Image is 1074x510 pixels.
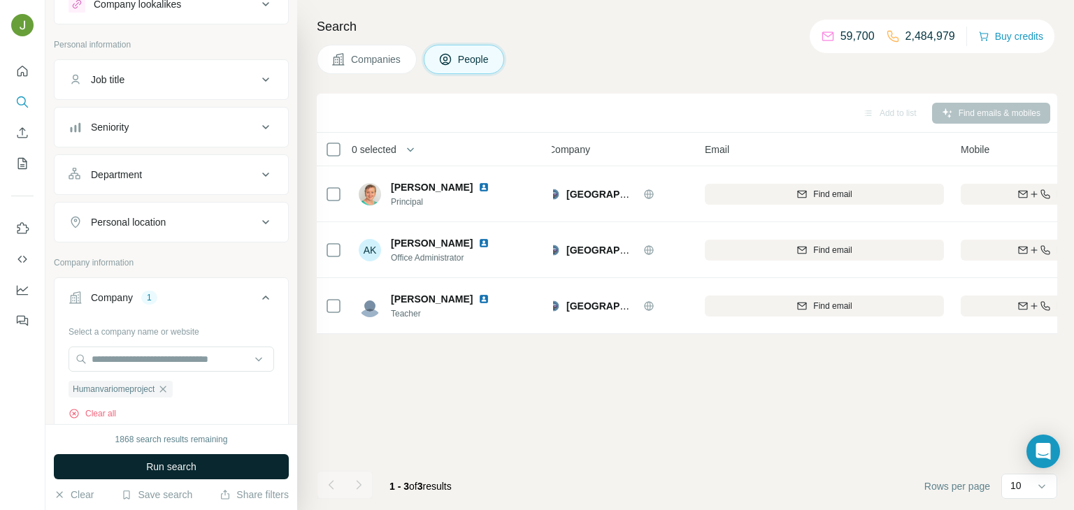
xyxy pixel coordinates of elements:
[91,168,142,182] div: Department
[69,320,274,338] div: Select a company name or website
[705,184,944,205] button: Find email
[705,143,729,156] span: Email
[548,189,559,200] img: Logo of Maniototo Area School
[54,38,289,51] p: Personal information
[391,292,473,306] span: [PERSON_NAME]
[54,454,289,479] button: Run search
[121,488,192,502] button: Save search
[55,205,288,239] button: Personal location
[352,143,396,156] span: 0 selected
[11,247,34,272] button: Use Surfe API
[146,460,196,474] span: Run search
[55,110,288,144] button: Seniority
[11,120,34,145] button: Enrich CSV
[389,481,409,492] span: 1 - 3
[91,291,133,305] div: Company
[11,59,34,84] button: Quick start
[409,481,417,492] span: of
[91,120,129,134] div: Seniority
[359,295,381,317] img: Avatar
[391,180,473,194] span: [PERSON_NAME]
[317,17,1057,36] h4: Search
[813,188,852,201] span: Find email
[566,245,671,256] span: [GEOGRAPHIC_DATA]
[11,14,34,36] img: Avatar
[11,151,34,176] button: My lists
[55,281,288,320] button: Company1
[91,73,124,87] div: Job title
[141,291,157,304] div: 1
[548,300,559,312] img: Logo of Maniototo Area School
[54,256,289,269] p: Company information
[548,245,559,256] img: Logo of Maniototo Area School
[54,488,94,502] button: Clear
[905,28,955,45] p: 2,484,979
[478,238,489,249] img: LinkedIn logo
[11,89,34,115] button: Search
[813,244,852,256] span: Find email
[11,216,34,241] button: Use Surfe on LinkedIn
[220,488,289,502] button: Share filters
[478,293,489,305] img: LinkedIn logo
[417,481,423,492] span: 3
[924,479,990,493] span: Rows per page
[69,407,116,420] button: Clear all
[391,196,506,208] span: Principal
[391,236,473,250] span: [PERSON_NAME]
[548,143,590,156] span: Company
[115,433,228,446] div: 1868 search results remaining
[11,308,34,333] button: Feedback
[705,240,944,261] button: Find email
[478,182,489,193] img: LinkedIn logo
[961,143,989,156] span: Mobile
[705,296,944,316] button: Find email
[351,52,402,66] span: Companies
[359,239,381,261] div: AK
[566,300,671,312] span: [GEOGRAPHIC_DATA]
[1010,479,1022,493] p: 10
[978,27,1043,46] button: Buy credits
[813,300,852,312] span: Find email
[566,189,671,200] span: [GEOGRAPHIC_DATA]
[11,277,34,303] button: Dashboard
[1026,435,1060,468] div: Open Intercom Messenger
[55,158,288,191] button: Department
[389,481,452,492] span: results
[91,215,166,229] div: Personal location
[391,252,506,264] span: Office Administrator
[55,63,288,96] button: Job title
[391,307,506,320] span: Teacher
[359,183,381,205] img: Avatar
[458,52,490,66] span: People
[840,28,875,45] p: 59,700
[73,383,155,395] span: Humanvariomeproject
